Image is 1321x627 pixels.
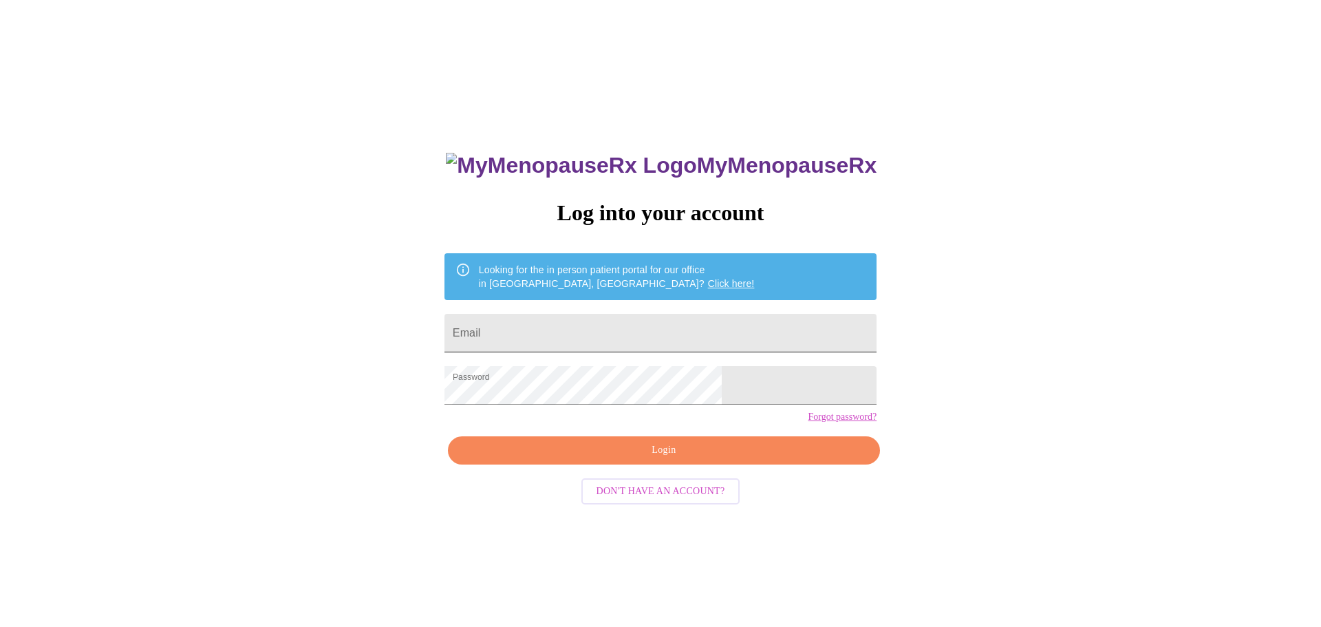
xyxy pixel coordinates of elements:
h3: Log into your account [444,200,877,226]
a: Click here! [708,278,755,289]
span: Don't have an account? [597,483,725,500]
h3: MyMenopauseRx [446,153,877,178]
a: Don't have an account? [578,485,744,496]
img: MyMenopauseRx Logo [446,153,696,178]
span: Login [464,442,864,459]
div: Looking for the in person patient portal for our office in [GEOGRAPHIC_DATA], [GEOGRAPHIC_DATA]? [479,257,755,296]
a: Forgot password? [808,412,877,423]
button: Don't have an account? [581,478,740,505]
button: Login [448,436,880,465]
